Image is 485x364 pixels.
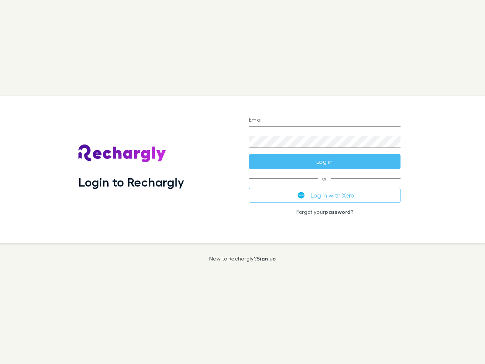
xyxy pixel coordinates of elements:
p: New to Rechargly? [209,256,276,262]
img: Xero's logo [298,192,305,199]
a: Sign up [257,255,276,262]
button: Log in [249,154,401,169]
h1: Login to Rechargly [78,175,184,189]
p: Forgot your ? [249,209,401,215]
span: or [249,178,401,179]
button: Log in with Xero [249,188,401,203]
a: password [325,209,350,215]
img: Rechargly's Logo [78,144,166,163]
